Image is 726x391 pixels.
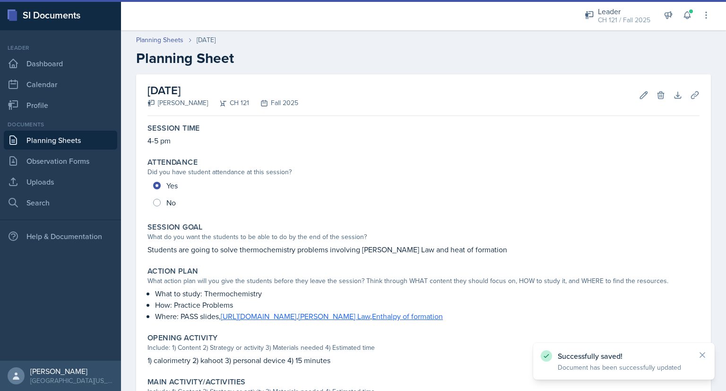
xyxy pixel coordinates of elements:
[4,131,117,150] a: Planning Sheets
[147,377,246,387] label: Main Activity/Activities
[4,54,117,73] a: Dashboard
[598,15,650,25] div: CH 121 / Fall 2025
[147,232,700,242] div: What do you want the students to be able to do by the end of the session?
[136,50,711,67] h2: Planning Sheet
[147,158,198,167] label: Attendance
[558,363,690,372] p: Document has been successfully updated
[372,311,443,321] a: Enthalpy of formation
[4,75,117,94] a: Calendar
[147,222,203,232] label: Session Goal
[4,172,117,191] a: Uploads
[147,333,217,343] label: Opening Activity
[208,98,249,108] div: CH 121
[249,98,298,108] div: Fall 2025
[298,311,370,321] a: [PERSON_NAME] Law
[30,366,113,376] div: [PERSON_NAME]
[147,167,700,177] div: Did you have student attendance at this session?
[147,276,700,286] div: What action plan will you give the students before they leave the session? Think through WHAT con...
[147,124,200,133] label: Session Time
[4,151,117,170] a: Observation Forms
[155,299,700,311] p: How: Practice Problems
[4,193,117,212] a: Search
[147,244,700,255] p: Students are going to solve thermochemistry problems involving [PERSON_NAME] Law and heat of form...
[136,35,183,45] a: Planning Sheets
[147,343,700,353] div: Include: 1) Content 2) Strategy or activity 3) Materials needed 4) Estimated time
[4,120,117,129] div: Documents
[221,311,296,321] a: [URL][DOMAIN_NAME]
[558,351,690,361] p: Successfully saved!
[155,288,700,299] p: What to study: Thermochemistry
[147,82,298,99] h2: [DATE]
[30,376,113,385] div: [GEOGRAPHIC_DATA][US_STATE] in [GEOGRAPHIC_DATA]
[4,227,117,246] div: Help & Documentation
[4,96,117,115] a: Profile
[155,311,700,322] p: Where: PASS slides, , ,
[197,35,216,45] div: [DATE]
[147,135,700,146] p: 4-5 pm
[147,267,198,276] label: Action Plan
[4,44,117,52] div: Leader
[147,98,208,108] div: [PERSON_NAME]
[147,355,700,366] p: 1) calorimetry 2) kahoot 3) personal device 4) 15 minutes
[598,6,650,17] div: Leader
